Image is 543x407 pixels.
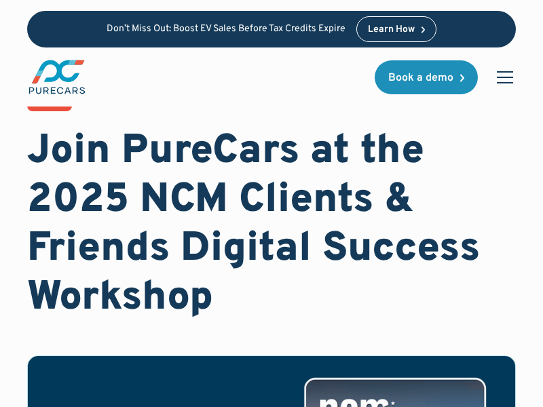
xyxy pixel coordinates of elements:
[27,128,516,323] h1: Join PureCars at the 2025 NCM Clients & Friends Digital Success Workshop
[107,24,345,35] p: Don’t Miss Out: Boost EV Sales Before Tax Credits Expire
[27,58,87,96] a: main
[368,25,415,35] div: Learn How
[489,61,516,94] div: menu
[356,16,437,42] a: Learn How
[27,58,87,96] img: purecars logo
[388,73,453,83] div: Book a demo
[375,60,478,94] a: Book a demo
